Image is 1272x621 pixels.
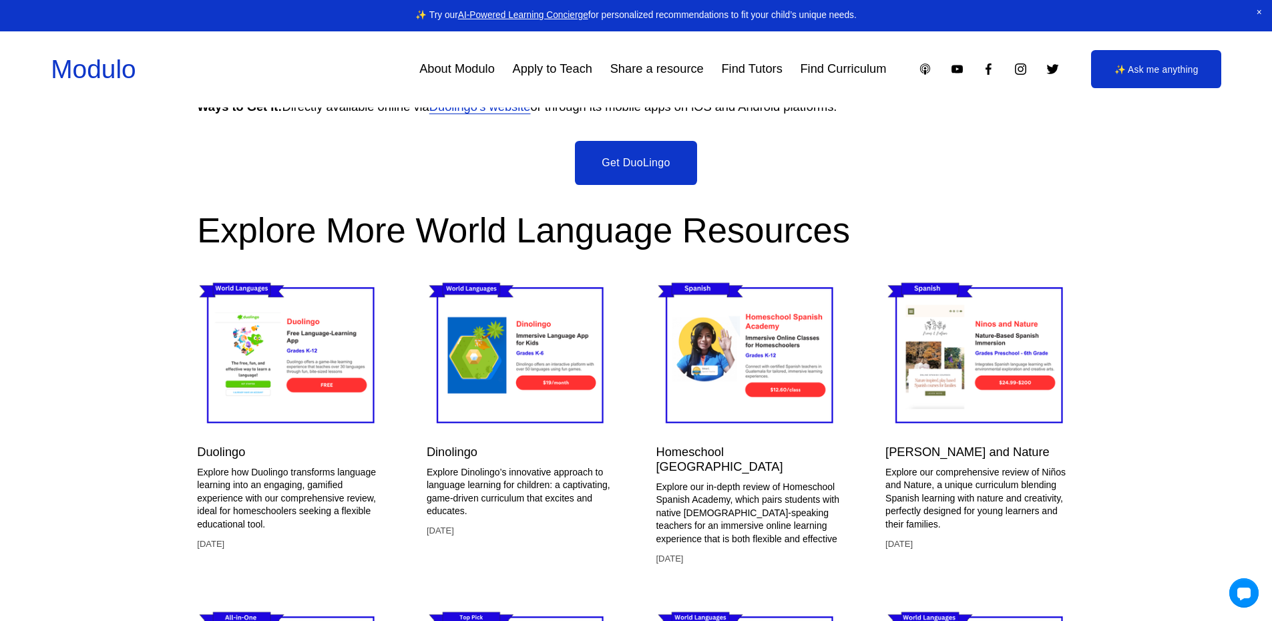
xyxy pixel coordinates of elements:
a: Facebook [982,62,996,76]
a: Apply to Teach [513,57,592,81]
a: Homeschool [GEOGRAPHIC_DATA] [656,445,783,473]
a: ✨ Ask me anything [1091,50,1221,88]
a: Share a resource [610,57,704,81]
h2: Explore More World Language Resources [197,208,1074,254]
a: Dinolingo [427,445,477,459]
img: Ninos and Nature [885,276,1075,434]
a: Instagram [1014,62,1028,76]
img: Duolingo [197,276,387,434]
p: Explore our comprehensive review of Niños and Nature, a unique curriculum blending Spanish learni... [885,466,1075,532]
a: Duolingo's website [429,99,531,114]
p: Explore our in-depth review of Homeschool Spanish Academy, which pairs students with native [DEMO... [656,481,845,546]
a: Get DuoLingo [575,141,697,185]
img: Homeschool Spanish Academy [656,276,845,434]
a: About Modulo [419,57,495,81]
img: Dinolingo [427,276,616,434]
a: Find Tutors [721,57,782,81]
time: [DATE] [656,553,683,565]
time: [DATE] [885,538,913,550]
a: Find Curriculum [800,57,886,81]
strong: Ways to Get It: [197,99,282,114]
a: Apple Podcasts [918,62,932,76]
a: [PERSON_NAME] and Nature [885,445,1050,459]
a: Modulo [51,55,136,83]
a: AI-Powered Learning Concierge [458,10,588,20]
a: Twitter [1046,62,1060,76]
time: [DATE] [197,538,224,550]
a: Duolingo [197,445,245,459]
time: [DATE] [427,525,454,537]
a: YouTube [950,62,964,76]
p: Explore how Duolingo transforms language learning into an engaging, gamified experience with our ... [197,466,387,532]
p: Explore Dinolingo’s innovative approach to language learning for children: a captivating, game-dr... [427,466,616,518]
